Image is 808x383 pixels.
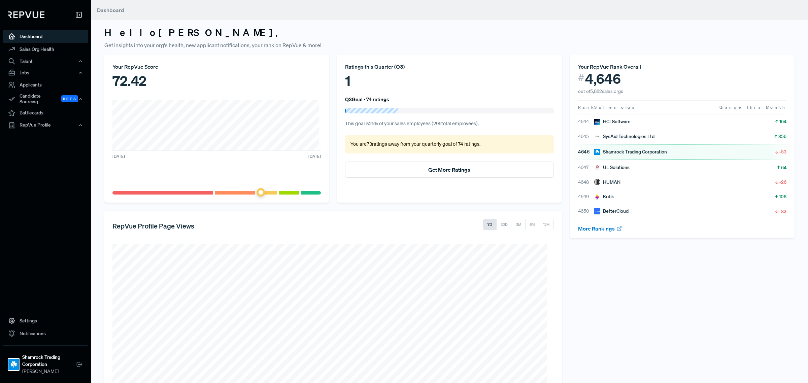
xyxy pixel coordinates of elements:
img: SysAid Technologies Ltd [594,133,600,139]
span: 356 [778,133,786,140]
span: -26 [779,179,786,185]
img: HUMAN [594,179,600,185]
img: Shamrock Trading Corporation [594,149,600,155]
p: Get insights into your org's health, new applicant notifications, your rank on RepVue & more! [104,41,795,49]
span: Dashboard [97,7,124,13]
img: Shamrock Trading Corporation [8,359,19,370]
span: Your RepVue Rank Overall [578,63,641,70]
span: 4648 [578,179,594,186]
button: 12M [539,219,554,230]
p: This goal is 25 % of your sales employees ( 296 total employees). [345,120,553,128]
button: RepVue Profile [3,119,88,131]
span: 164 [779,118,786,125]
button: 6M [525,219,539,230]
span: 4645 [578,133,594,140]
span: Rank [578,104,594,110]
div: HCLSoftware [594,118,631,125]
p: You are 73 ratings away from your quarterly goal of 74 ratings . [350,141,548,148]
h5: RepVue Profile Page Views [112,222,194,230]
span: 4647 [578,164,594,171]
img: HCLSoftware [594,119,600,125]
a: Applicants [3,78,88,91]
button: Talent [3,56,88,67]
span: -83 [779,208,786,215]
button: 30D [496,219,512,230]
span: [DATE] [308,153,321,160]
div: Your RepVue Score [112,63,321,71]
span: out of 5,882 sales orgs [578,88,623,94]
a: Shamrock Trading CorporationShamrock Trading Corporation[PERSON_NAME] [3,345,88,378]
span: [PERSON_NAME] [22,368,76,375]
span: Sales orgs [594,104,636,110]
button: Jobs [3,67,88,78]
h3: Hello [PERSON_NAME] , [104,27,795,38]
span: # [578,71,584,84]
span: Change this Month [719,104,786,110]
h6: Q3 Goal - 74 ratings [345,96,389,102]
img: RepVue [8,11,44,18]
div: Kritik [594,193,614,200]
div: BetterCloud [594,208,629,215]
button: 7D [483,219,497,230]
div: HUMAN [594,179,620,186]
div: Shamrock Trading Corporation [594,148,667,155]
span: 4646 [578,148,594,155]
span: Beta [61,95,78,102]
a: More Rankings [578,225,622,232]
button: 3M [512,219,526,230]
div: SysAid Technologies Ltd [594,133,654,140]
a: Sales Org Health [3,43,88,56]
span: 64 [781,164,786,171]
span: 4,646 [585,71,621,87]
a: Settings [3,314,88,327]
span: [DATE] [112,153,125,160]
span: 4650 [578,208,594,215]
div: Candidate Sourcing [3,91,88,107]
a: Notifications [3,327,88,340]
button: Candidate Sourcing Beta [3,91,88,107]
span: 4644 [578,118,594,125]
div: UL Solutions [594,164,630,171]
span: 4649 [578,193,594,200]
span: -53 [779,148,786,155]
img: UL Solutions [594,165,600,171]
img: Kritik [594,194,600,200]
button: Get More Ratings [345,162,553,178]
span: 108 [779,193,786,200]
a: Dashboard [3,30,88,43]
div: 72.42 [112,71,321,91]
div: 1 [345,71,553,91]
img: BetterCloud [594,208,600,214]
div: Ratings this Quarter ( Q3 ) [345,63,553,71]
strong: Shamrock Trading Corporation [22,354,76,368]
a: Battlecards [3,107,88,119]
